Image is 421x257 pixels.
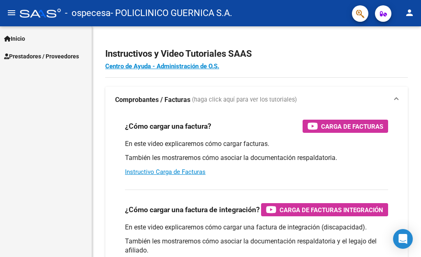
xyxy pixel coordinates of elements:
h3: ¿Cómo cargar una factura de integración? [125,204,260,215]
span: Carga de Facturas Integración [280,205,383,215]
p: También les mostraremos cómo asociar la documentación respaldatoria. [125,153,388,162]
span: - ospecesa [65,4,111,22]
p: También les mostraremos cómo asociar la documentación respaldatoria y el legajo del afiliado. [125,237,388,255]
span: Prestadores / Proveedores [4,52,79,61]
h2: Instructivos y Video Tutoriales SAAS [105,46,408,62]
strong: Comprobantes / Facturas [115,95,190,104]
span: - POLICLINICO GUERNICA S.A. [111,4,232,22]
mat-icon: person [405,8,414,18]
button: Carga de Facturas Integración [261,203,388,216]
mat-expansion-panel-header: Comprobantes / Facturas (haga click aquí para ver los tutoriales) [105,87,408,113]
h3: ¿Cómo cargar una factura? [125,120,211,132]
a: Instructivo Carga de Facturas [125,168,206,176]
p: En este video explicaremos cómo cargar una factura de integración (discapacidad). [125,223,388,232]
span: Inicio [4,34,25,43]
span: (haga click aquí para ver los tutoriales) [192,95,297,104]
p: En este video explicaremos cómo cargar facturas. [125,139,388,148]
button: Carga de Facturas [303,120,388,133]
div: Open Intercom Messenger [393,229,413,249]
mat-icon: menu [7,8,16,18]
span: Carga de Facturas [321,121,383,132]
a: Centro de Ayuda - Administración de O.S. [105,63,219,70]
